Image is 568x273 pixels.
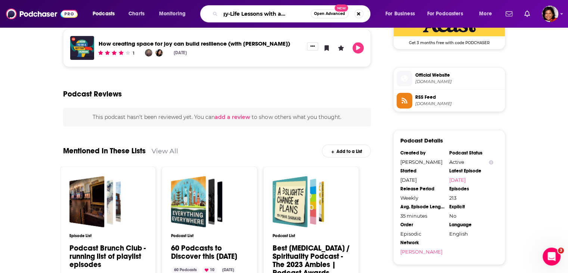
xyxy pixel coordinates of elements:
div: Explicit [449,204,493,210]
span: Logged in as terelynbc [542,6,558,22]
div: No [449,213,493,219]
span: For Podcasters [427,9,463,19]
span: Monitoring [159,9,186,19]
button: open menu [380,8,424,20]
div: Add to a List [322,144,371,157]
div: Community Rating: 4 out of 5 [97,50,131,56]
button: Show profile menu [542,6,558,22]
div: Search podcasts, credits, & more... [207,5,378,22]
h3: Podcast Reviews [63,89,122,99]
div: Episodic [400,231,444,237]
h3: Podcast List [273,233,350,238]
div: English [449,231,493,237]
span: play.prx.org [415,79,502,85]
a: How creating space for joy can build resilience (with Miracle Jones) [99,40,290,47]
input: Search podcasts, credits, & more... [221,8,311,20]
span: Official Website [415,72,502,79]
a: [DATE] [449,177,493,183]
span: RSS Feed [415,94,502,101]
h3: Podcast Details [400,137,443,144]
button: add a review [215,113,250,121]
button: Leave a Rating [335,42,347,53]
span: Charts [128,9,145,19]
a: Podcast Brunch Club - running list of playlist episodes [69,176,121,227]
a: View All [152,147,178,155]
a: Official Website[DOMAIN_NAME] [397,71,502,86]
span: Open Advanced [314,12,345,16]
a: 60 Podcasts to Discover this February 2022 [171,176,223,227]
div: Order [400,222,444,228]
iframe: Intercom live chat [543,248,561,266]
span: More [479,9,492,19]
div: Language [449,222,493,228]
span: This podcast hasn't been reviewed yet. You can to show others what you thought. [93,114,341,120]
div: [DATE] [174,50,187,55]
div: Weekly [400,195,444,201]
div: [PERSON_NAME] [400,159,444,165]
button: open menu [474,8,501,20]
a: Best Personal Growth / Spirituality Podcast - The 2023 Ambies | Podcast Awards [273,176,324,227]
img: Chris Duffy [145,49,152,56]
div: Avg. Episode Length [400,204,444,210]
span: New [335,4,348,12]
div: Podcast Status [449,150,493,156]
button: Open AdvancedNew [311,9,348,18]
a: Show notifications dropdown [503,7,515,20]
a: [PERSON_NAME] [400,249,444,255]
a: Acast Deal: Get 3 months free with code PODCHASER [394,14,505,45]
img: User Profile [542,6,558,22]
div: [DATE] [400,177,444,183]
button: open menu [87,8,124,20]
img: Jocelyn Gonzales [155,49,163,56]
button: Play [353,42,364,53]
button: Show More Button [307,42,318,50]
span: Podcasts [93,9,115,19]
img: How creating space for joy can build resilience (with Miracle Jones) [70,36,94,60]
a: Show notifications dropdown [521,7,533,20]
div: 1 [133,51,134,56]
button: Bookmark Episode [321,42,332,53]
img: Podchaser - Follow, Share and Rate Podcasts [6,7,78,21]
button: open menu [154,8,195,20]
div: Episodes [449,186,493,192]
div: Started [400,168,444,174]
div: Release Period [400,186,444,192]
a: Podcast Brunch Club - running list of playlist episodes [69,244,146,269]
button: open menu [422,8,474,20]
span: For Business [385,9,415,19]
a: 60 Podcasts to Discover this [DATE] [171,244,248,261]
span: feeds.acast.com [415,101,502,107]
a: Charts [124,8,149,20]
div: 35 minutes [400,213,444,219]
h3: Podcast List [171,233,248,238]
div: Active [449,159,493,165]
div: 213 [449,195,493,201]
h3: Episode List [69,233,146,238]
div: Latest Episode [449,168,493,174]
span: 3 [558,248,564,254]
div: Created by [400,150,444,156]
button: Show Info [489,159,493,165]
span: Get 3 months free with code PODCHASER [394,36,505,45]
div: Network [400,240,444,246]
a: RSS Feed[DOMAIN_NAME] [397,93,502,108]
a: Mentioned In These Lists [63,146,146,156]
